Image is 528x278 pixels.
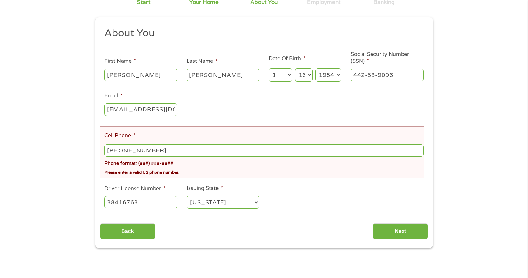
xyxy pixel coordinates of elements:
div: Please enter a valid US phone number. [104,167,423,176]
div: Phone format: (###) ###-#### [104,158,423,167]
input: 078-05-1120 [351,69,424,81]
input: John [104,69,177,81]
input: (541) 754-3010 [104,144,423,157]
label: Date Of Birth [269,55,306,62]
input: Smith [187,69,259,81]
label: First Name [104,58,136,65]
input: john@gmail.com [104,103,177,116]
input: Back [100,223,155,239]
label: Social Security Number (SSN) [351,51,424,65]
label: Driver License Number [104,185,166,192]
label: Cell Phone [104,132,135,139]
label: Issuing State [187,185,223,192]
h2: About You [104,27,419,40]
label: Email [104,93,123,99]
label: Last Name [187,58,218,65]
input: Next [373,223,428,239]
